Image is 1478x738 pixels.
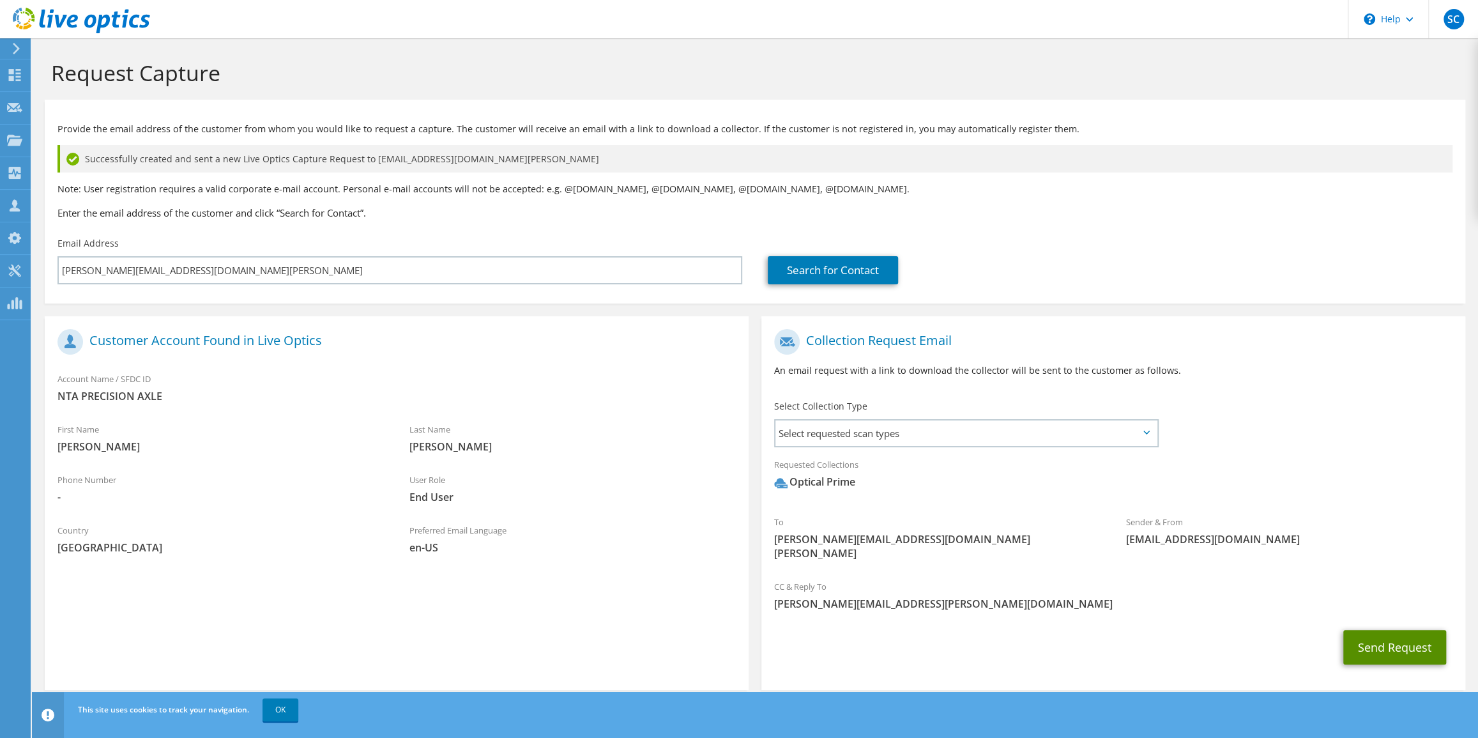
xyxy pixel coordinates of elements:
[409,440,736,454] span: [PERSON_NAME]
[45,365,749,410] div: Account Name / SFDC ID
[85,152,599,166] span: Successfully created and sent a new Live Optics Capture Request to [EMAIL_ADDRESS][DOMAIN_NAME][P...
[263,698,298,721] a: OK
[1126,532,1452,546] span: [EMAIL_ADDRESS][DOMAIN_NAME]
[57,182,1452,196] p: Note: User registration requires a valid corporate e-mail account. Personal e-mail accounts will ...
[397,517,749,561] div: Preferred Email Language
[409,490,736,504] span: End User
[51,59,1452,86] h1: Request Capture
[761,573,1465,617] div: CC & Reply To
[57,237,119,250] label: Email Address
[761,509,1113,567] div: To
[78,704,249,715] span: This site uses cookies to track your navigation.
[774,400,867,413] label: Select Collection Type
[45,517,397,561] div: Country
[774,329,1446,355] h1: Collection Request Email
[774,364,1452,378] p: An email request with a link to download the collector will be sent to the customer as follows.
[768,256,898,284] a: Search for Contact
[57,122,1452,136] p: Provide the email address of the customer from whom you would like to request a capture. The cust...
[57,206,1452,220] h3: Enter the email address of the customer and click “Search for Contact”.
[397,416,749,460] div: Last Name
[1343,630,1446,665] button: Send Request
[409,541,736,555] span: en-US
[57,490,384,504] span: -
[774,475,855,489] div: Optical Prime
[1444,9,1464,29] span: SC
[1113,509,1465,553] div: Sender & From
[761,451,1465,502] div: Requested Collections
[57,329,729,355] h1: Customer Account Found in Live Optics
[774,532,1101,560] span: [PERSON_NAME][EMAIL_ADDRESS][DOMAIN_NAME][PERSON_NAME]
[775,420,1157,446] span: Select requested scan types
[774,597,1452,611] span: [PERSON_NAME][EMAIL_ADDRESS][PERSON_NAME][DOMAIN_NAME]
[45,416,397,460] div: First Name
[397,466,749,511] div: User Role
[57,389,736,403] span: NTA PRECISION AXLE
[1364,13,1375,25] svg: \n
[57,541,384,555] span: [GEOGRAPHIC_DATA]
[45,466,397,511] div: Phone Number
[57,440,384,454] span: [PERSON_NAME]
